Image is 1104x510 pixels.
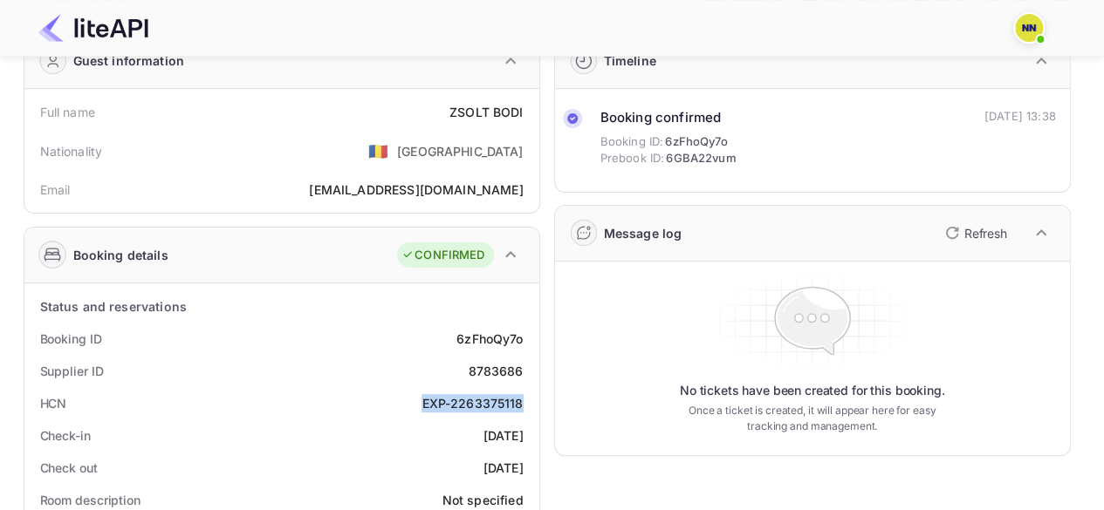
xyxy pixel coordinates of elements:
div: Booking confirmed [600,108,737,128]
div: ZSOLT BODI [449,103,524,121]
div: Full name [40,103,95,121]
p: Refresh [964,224,1007,242]
div: Room description [40,491,141,509]
span: Booking ID: [600,133,664,151]
div: [DATE] 13:38 [984,108,1056,126]
div: Nationality [40,142,103,160]
div: [EMAIL_ADDRESS][DOMAIN_NAME] [309,180,523,199]
div: [DATE] [483,459,524,477]
span: United States [368,135,388,167]
img: LiteAPI Logo [38,14,148,42]
span: Prebook ID: [600,150,665,167]
div: Check out [40,459,98,477]
div: 6zFhoQy7o [456,330,523,348]
div: Guest information [73,51,185,70]
div: EXP-2263375118 [422,394,523,412]
span: 6zFhoQy7o [665,133,727,151]
div: [DATE] [483,426,524,445]
p: No tickets have been created for this booking. [680,382,945,399]
div: Status and reservations [40,297,187,316]
div: Supplier ID [40,362,104,380]
div: Booking details [73,246,168,264]
div: Not specified [442,491,524,509]
div: [GEOGRAPHIC_DATA] [397,142,524,160]
img: N/A N/A [1015,14,1043,42]
div: 8783686 [468,362,523,380]
button: Refresh [935,219,1014,247]
div: HCN [40,394,67,412]
p: Once a ticket is created, it will appear here for easy tracking and management. [675,403,950,434]
div: Message log [604,224,682,242]
div: Timeline [604,51,656,70]
div: CONFIRMED [401,247,484,264]
span: 6GBA22vum [666,150,736,167]
div: Booking ID [40,330,102,348]
div: Email [40,180,71,199]
div: Check-in [40,426,91,445]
